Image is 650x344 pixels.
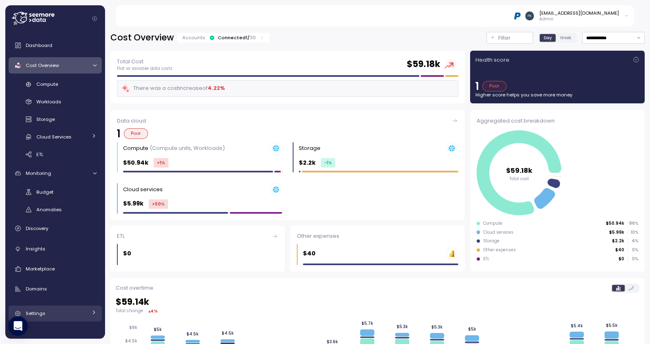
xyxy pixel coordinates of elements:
[129,325,137,330] tspan: $6k
[36,116,55,123] span: Storage
[121,84,225,93] div: There was a cost increase of
[9,95,102,109] a: Workloads
[560,35,572,41] span: Week
[150,144,225,152] p: (Compute units, Workloads)
[117,128,121,139] p: 1
[9,113,102,126] a: Storage
[177,33,270,42] div: Accounts:Connected1/30
[116,296,639,308] h2: $ 59.14k
[36,189,54,195] span: Budget
[123,158,148,168] p: $50.94k
[26,42,52,49] span: Dashboard
[628,238,638,244] p: 4 %
[539,16,619,22] p: Admin
[297,232,458,240] div: Other expenses
[9,203,102,217] a: Anomalies
[26,266,55,272] span: Marketplace
[250,34,256,41] p: 30
[208,84,225,92] div: 4.22 %
[486,32,533,44] button: Filter
[36,206,62,213] span: Anomalies
[26,62,59,69] span: Cost Overview
[9,241,102,257] a: Insights
[90,16,100,22] button: Collapse navigation
[475,81,479,92] p: 1
[123,185,163,194] div: Cloud services
[117,232,278,240] div: ETL
[483,230,513,235] div: Cloud services
[397,324,409,329] tspan: $5.3k
[9,130,102,143] a: Cloud Services
[123,249,131,258] p: $0
[475,92,639,98] p: Higher score helps you save more money
[407,58,440,70] h2: $ 59.18k
[498,34,511,42] p: Filter
[628,230,638,235] p: 10 %
[8,316,28,336] div: Open Intercom Messenger
[110,32,174,44] h2: Cost Overview
[475,56,509,64] p: Health score
[36,98,61,105] span: Workloads
[606,221,624,226] p: $50.94k
[469,326,477,332] tspan: $5k
[525,11,534,20] img: 7b9db31e9354dbe8abca2c75ee0663bd
[362,321,374,326] tspan: $5.7k
[123,199,143,208] p: $5.99k
[150,308,158,314] div: 4 %
[187,331,199,337] tspan: $4.5k
[26,286,47,292] span: Domains
[483,221,502,226] div: Compute
[36,81,58,87] span: Compute
[125,338,137,344] tspan: $4.5k
[182,34,206,41] p: Accounts:
[628,256,638,262] p: 0 %
[117,66,173,71] p: Flat vs variable data costs
[9,165,102,181] a: Monitoring
[619,256,624,262] p: $0
[482,81,507,92] div: Poor
[607,323,619,328] tspan: $5.5k
[36,134,72,140] span: Cloud Services
[26,310,45,317] span: Settings
[222,331,234,336] tspan: $4.5k
[513,11,522,20] img: 68b03c81eca7ebbb46a2a292.PNG
[36,151,43,158] span: ETL
[321,158,335,168] div: -1 %
[26,170,51,176] span: Monitoring
[9,57,102,74] a: Cost Overview
[9,147,102,161] a: ETL
[154,158,168,168] div: +1 %
[544,35,552,41] span: Day
[26,225,48,232] span: Discovery
[612,238,624,244] p: $2.2k
[483,238,500,244] div: Storage
[433,324,444,329] tspan: $5.3k
[477,117,638,125] div: Aggregated cost breakdown
[299,144,321,152] div: Storage
[483,247,516,253] div: Other expenses
[123,144,225,152] div: Compute
[148,308,158,314] div: ▴
[117,117,458,125] div: Data cloud
[299,158,316,168] p: $2.2k
[9,78,102,91] a: Compute
[483,256,489,262] div: ETL
[609,230,624,235] p: $5.99k
[124,128,148,139] div: Poor
[615,247,624,253] p: $40
[9,261,102,277] a: Marketplace
[628,221,638,226] p: 86 %
[154,327,162,332] tspan: $5k
[9,220,102,237] a: Discovery
[9,306,102,322] a: Settings
[110,110,465,220] a: Data cloud1PoorCompute (Compute units, Workloads)$50.94k+1%Storage $2.2k-1%Cloud services $5.99k+50%
[506,165,533,175] tspan: $59.18k
[303,249,316,258] p: $40
[117,58,173,66] p: Total Cost
[509,176,529,181] tspan: Total cost
[539,10,619,16] div: [EMAIL_ADDRESS][DOMAIN_NAME]
[116,308,143,314] p: Total change
[110,226,285,272] a: ETL$0
[9,37,102,54] a: Dashboard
